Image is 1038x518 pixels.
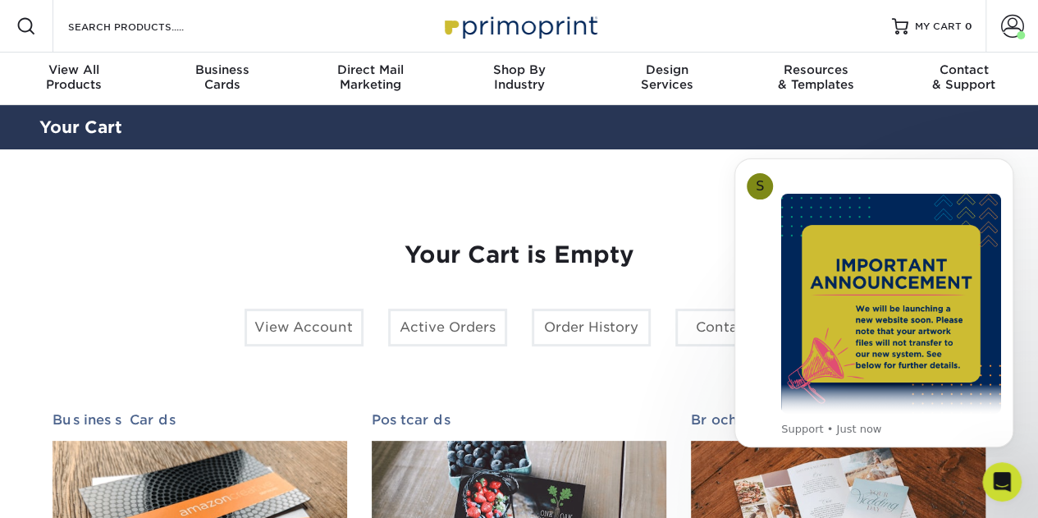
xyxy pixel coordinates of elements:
a: Direct MailMarketing [296,53,445,105]
div: & Support [889,62,1038,92]
a: Contact& Support [889,53,1038,105]
a: Your Cart [39,117,122,137]
span: 0 [965,21,972,32]
h2: Business Cards [53,412,347,428]
h2: Brochures & Flyers [691,412,985,428]
a: Resources& Templates [742,53,890,105]
span: Shop By [445,62,593,77]
a: DesignServices [593,53,742,105]
span: MY CART [915,20,962,34]
span: Design [593,62,742,77]
span: Business [149,62,297,77]
iframe: Intercom live chat [982,462,1022,502]
iframe: Intercom notifications message [710,144,1038,457]
div: Cards [149,62,297,92]
div: Marketing [296,62,445,92]
a: Shop ByIndustry [445,53,593,105]
a: Active Orders [388,309,507,346]
span: Resources [742,62,890,77]
a: Contact Us [675,309,794,346]
img: Primoprint [437,8,601,44]
input: SEARCH PRODUCTS..... [66,16,226,36]
h1: Your Cart is Empty [53,241,986,269]
a: BusinessCards [149,53,297,105]
h2: Postcards [372,412,666,428]
a: Order History [532,309,651,346]
span: Contact [889,62,1038,77]
div: Services [593,62,742,92]
div: & Templates [742,62,890,92]
div: Industry [445,62,593,92]
a: View Account [245,309,364,346]
span: Direct Mail [296,62,445,77]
